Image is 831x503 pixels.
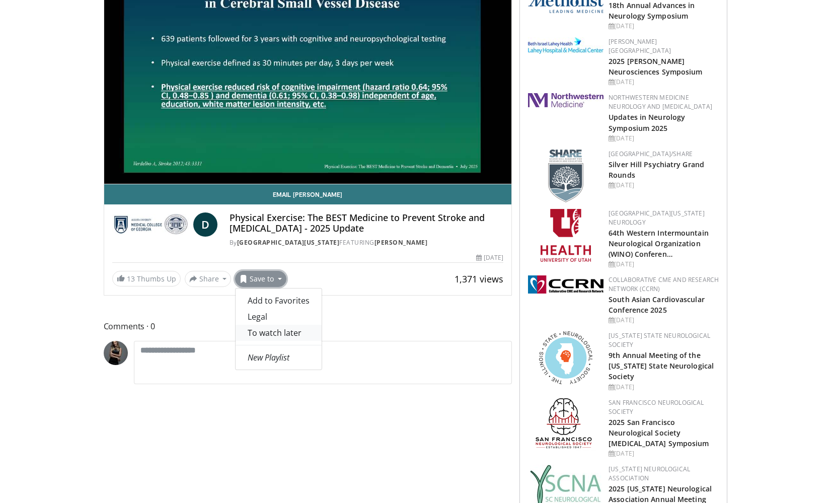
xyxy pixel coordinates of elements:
div: [DATE] [476,253,503,262]
img: 71a8b48c-8850-4916-bbdd-e2f3ccf11ef9.png.150x105_q85_autocrop_double_scale_upscale_version-0.2.png [539,331,592,384]
a: 64th Western Intermountain Neurological Organization (WINO) Conferen… [609,228,709,259]
a: San Francisco Neurological Society [609,398,704,416]
img: e7977282-282c-4444-820d-7cc2733560fd.jpg.150x105_q85_autocrop_double_scale_upscale_version-0.2.jpg [528,37,603,54]
div: [DATE] [609,134,719,143]
a: Updates in Neurology Symposium 2025 [609,112,685,132]
div: [DATE] [609,22,719,31]
span: 1,371 views [455,273,503,285]
a: [GEOGRAPHIC_DATA][US_STATE] [237,238,340,247]
a: 18th Annual Advances in Neurology Symposium [609,1,695,21]
div: [DATE] [609,383,719,392]
a: 9th Annual Meeting of the [US_STATE] State Neurological Society [609,350,714,381]
a: [GEOGRAPHIC_DATA]/SHARE [609,150,693,158]
img: Avatar [104,341,128,365]
a: 13 Thumbs Up [112,271,181,286]
div: [DATE] [609,181,719,190]
a: Email [PERSON_NAME] [104,184,512,204]
button: Share [185,271,232,287]
img: ad8adf1f-d405-434e-aebe-ebf7635c9b5d.png.150x105_q85_autocrop_double_scale_upscale_version-0.2.png [536,398,596,451]
div: [DATE] [609,260,719,269]
img: f6362829-b0a3-407d-a044-59546adfd345.png.150x105_q85_autocrop_double_scale_upscale_version-0.2.png [541,209,591,262]
a: [GEOGRAPHIC_DATA][US_STATE] Neurology [609,209,705,227]
img: a04ee3ba-8487-4636-b0fb-5e8d268f3737.png.150x105_q85_autocrop_double_scale_upscale_version-0.2.png [528,275,603,294]
a: 2025 [PERSON_NAME] Neurosciences Symposium [609,56,702,77]
img: 2a462fb6-9365-492a-ac79-3166a6f924d8.png.150x105_q85_autocrop_double_scale_upscale_version-0.2.jpg [528,93,603,107]
a: D [193,212,217,237]
button: Save to [235,271,286,287]
a: [US_STATE] Neurological Association [609,465,690,482]
img: Medical College of Georgia - Augusta University [112,212,189,237]
em: New Playlist [248,352,289,363]
span: Comments 0 [104,320,512,333]
a: To watch later [236,325,322,341]
div: By FEATURING [230,238,503,247]
a: South Asian Cardiovascular Conference 2025 [609,295,705,315]
h4: Physical Exercise: The BEST Medicine to Prevent Stroke and [MEDICAL_DATA] - 2025 Update [230,212,503,234]
img: f8aaeb6d-318f-4fcf-bd1d-54ce21f29e87.png.150x105_q85_autocrop_double_scale_upscale_version-0.2.png [548,150,583,202]
div: [DATE] [609,78,719,87]
span: 13 [127,274,135,283]
a: Legal [236,309,322,325]
div: [DATE] [609,449,719,458]
a: Add to Favorites [236,293,322,309]
a: [US_STATE] State Neurological Society [609,331,710,349]
a: [PERSON_NAME][GEOGRAPHIC_DATA] [609,37,671,55]
a: Silver Hill Psychiatry Grand Rounds [609,160,704,180]
a: New Playlist [236,349,322,366]
a: Collaborative CME and Research Network (CCRN) [609,275,719,293]
a: [PERSON_NAME] [374,238,428,247]
a: Northwestern Medicine Neurology and [MEDICAL_DATA] [609,93,712,111]
span: Add to Favorites [248,295,310,306]
a: 2025 San Francisco Neurological Society [MEDICAL_DATA] Symposium [609,417,709,448]
div: [DATE] [609,316,719,325]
